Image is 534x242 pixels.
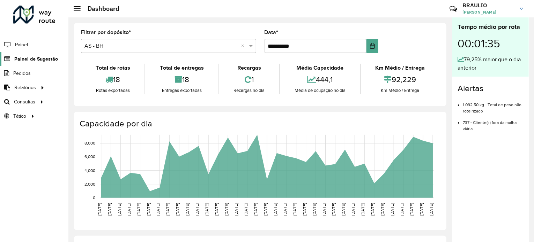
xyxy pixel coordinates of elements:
div: 18 [147,72,216,87]
text: 6,000 [84,155,95,159]
div: Total de rotas [83,64,143,72]
text: [DATE] [292,203,297,216]
div: Recargas [221,64,277,72]
text: [DATE] [127,203,131,216]
text: [DATE] [341,203,346,216]
text: [DATE] [107,203,112,216]
span: Clear all [242,42,247,50]
text: [DATE] [205,203,209,216]
li: 1.092,50 kg - Total de peso não roteirizado [463,96,523,114]
text: [DATE] [380,203,385,216]
div: Entregas exportadas [147,87,216,94]
text: [DATE] [332,203,336,216]
text: [DATE] [390,203,394,216]
text: [DATE] [185,203,190,216]
text: [DATE] [195,203,199,216]
span: Tático [13,112,26,120]
div: 1 [221,72,277,87]
div: 92,229 [363,72,438,87]
text: [DATE] [136,203,141,216]
label: Data [265,28,279,37]
label: Filtrar por depósito [81,28,131,37]
text: 0 [93,195,95,200]
text: [DATE] [409,203,414,216]
text: 8,000 [84,141,95,146]
text: [DATE] [400,203,404,216]
div: Recargas no dia [221,87,277,94]
text: [DATE] [351,203,356,216]
text: [DATE] [322,203,326,216]
text: [DATE] [156,203,161,216]
div: 444,1 [282,72,358,87]
li: 737 - Cliente(s) fora da malha viária [463,114,523,132]
span: [PERSON_NAME] [462,9,515,15]
h3: BRAULIO [462,2,515,9]
text: [DATE] [175,203,180,216]
text: [DATE] [244,203,248,216]
h4: Capacidade por dia [80,119,439,129]
text: [DATE] [302,203,307,216]
text: [DATE] [370,203,375,216]
h2: Dashboard [81,5,119,13]
div: Rotas exportadas [83,87,143,94]
div: Tempo médio por rota [458,22,523,32]
span: Relatórios [14,84,36,91]
text: [DATE] [146,203,151,216]
text: 2,000 [84,182,95,186]
text: [DATE] [273,203,277,216]
h4: Alertas [458,84,523,94]
div: Média de ocupação no dia [282,87,358,94]
div: Km Médio / Entrega [363,87,438,94]
span: Consultas [14,98,35,106]
text: [DATE] [419,203,424,216]
span: Painel [15,41,28,48]
button: Choose Date [366,39,378,53]
span: Pedidos [13,70,31,77]
text: 4,000 [84,168,95,173]
text: [DATE] [165,203,170,216]
span: Painel de Sugestão [14,55,58,63]
div: 18 [83,72,143,87]
text: [DATE] [214,203,219,216]
text: [DATE] [312,203,317,216]
div: Km Médio / Entrega [363,64,438,72]
text: [DATE] [283,203,287,216]
text: [DATE] [253,203,258,216]
text: [DATE] [224,203,229,216]
a: Contato Rápido [446,1,461,16]
div: Média Capacidade [282,64,358,72]
div: Total de entregas [147,64,216,72]
text: [DATE] [234,203,238,216]
text: [DATE] [361,203,365,216]
text: [DATE] [263,203,268,216]
div: 00:01:35 [458,32,523,55]
text: [DATE] [117,203,121,216]
div: 79,25% maior que o dia anterior [458,55,523,72]
text: [DATE] [429,203,433,216]
text: [DATE] [97,203,102,216]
